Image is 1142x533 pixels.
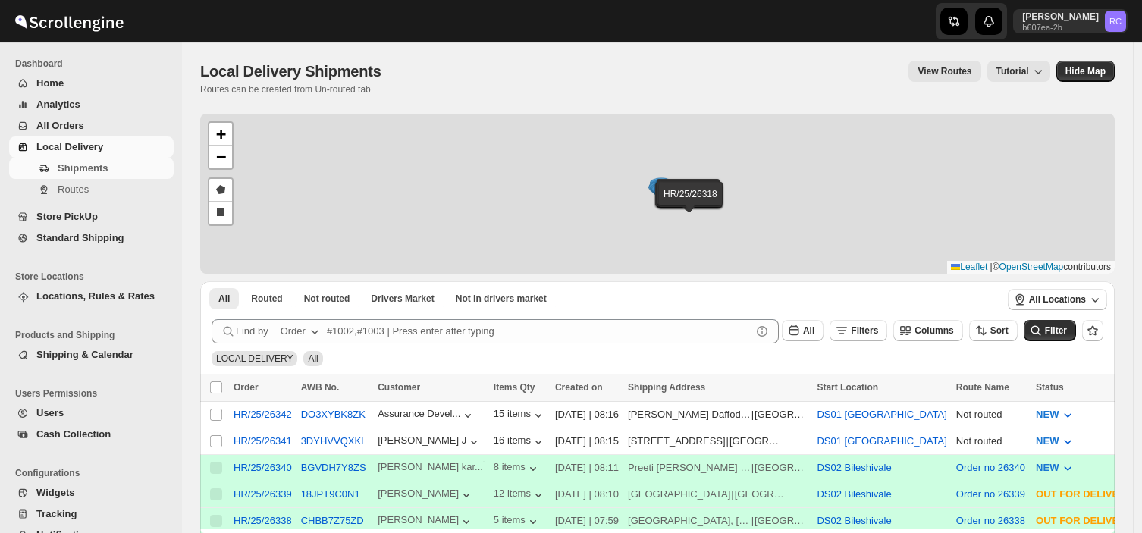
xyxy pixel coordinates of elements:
img: Marker [650,183,673,199]
input: #1002,#1003 | Press enter after typing [327,319,751,343]
span: Analytics [36,99,80,110]
img: Marker [650,177,673,194]
span: Locations, Rules & Rates [36,290,155,302]
span: Store Locations [15,271,174,283]
img: Marker [649,180,672,197]
span: Configurations [15,467,174,479]
div: [GEOGRAPHIC_DATA] [628,487,730,502]
span: | [990,262,993,272]
button: 18JPT9C0N1 [301,488,360,500]
span: Users Permissions [15,387,174,400]
button: Routed [242,288,291,309]
button: Un-claimable [447,288,556,309]
span: − [216,147,226,166]
button: Order no 26339 [956,488,1025,500]
button: 3DYHVVQXKI [301,435,364,447]
button: [PERSON_NAME] [378,514,474,529]
div: [GEOGRAPHIC_DATA] [755,513,808,528]
button: DS02 Bileshivale [817,515,891,526]
div: [GEOGRAPHIC_DATA] [729,434,783,449]
button: Home [9,73,174,94]
button: Tutorial [987,61,1050,82]
button: 15 items [494,408,546,423]
div: [DATE] | 07:59 [555,513,619,528]
img: Marker [651,180,673,197]
button: User menu [1013,9,1128,33]
div: © contributors [947,261,1115,274]
button: Map action label [1056,61,1115,82]
button: DS01 [GEOGRAPHIC_DATA] [817,409,946,420]
span: Home [36,77,64,89]
button: Columns [893,320,962,341]
div: Not routed [956,434,1027,449]
span: Status [1036,382,1064,393]
span: All Locations [1029,293,1086,306]
button: All Locations [1008,289,1107,310]
button: HR/25/26339 [234,488,292,500]
div: [GEOGRAPHIC_DATA], [GEOGRAPHIC_DATA], [GEOGRAPHIC_DATA] [628,513,751,528]
div: [GEOGRAPHIC_DATA] [755,407,808,422]
button: Claimable [362,288,443,309]
span: Columns [915,325,953,336]
button: HR/25/26338 [234,515,292,526]
button: 5 items [494,514,541,529]
div: Assurance Devel... [378,408,460,419]
div: | [628,407,808,422]
span: NEW [1036,409,1059,420]
button: NEW [1027,403,1084,427]
span: Cash Collection [36,428,111,440]
span: Drivers Market [371,293,434,305]
span: All [218,293,230,305]
div: [PERSON_NAME] Daffodil [GEOGRAPHIC_DATA] [628,407,751,422]
div: [DATE] | 08:10 [555,487,619,502]
img: Marker [648,182,671,199]
button: NEW [1027,456,1084,480]
div: | [628,487,808,502]
button: HR/25/26342 [234,409,292,420]
p: Routes can be created from Un-routed tab [200,83,387,96]
div: 8 items [494,461,541,476]
span: Filters [851,325,878,336]
span: Filter [1045,325,1067,336]
a: OpenStreetMap [999,262,1064,272]
span: Not routed [304,293,350,305]
span: Routes [58,183,89,195]
span: Dashboard [15,58,174,70]
span: Standard Shipping [36,232,124,243]
button: All [782,320,824,341]
span: Order [234,382,259,393]
text: RC [1109,17,1122,26]
button: Sort [969,320,1018,341]
span: Hide Map [1065,65,1106,77]
button: HR/25/26341 [234,435,292,447]
button: 12 items [494,488,546,503]
button: Filters [830,320,887,341]
button: 16 items [494,434,546,450]
button: Order [271,319,331,343]
button: DS01 [GEOGRAPHIC_DATA] [817,435,946,447]
button: NEW [1027,429,1084,453]
img: Marker [650,181,673,198]
button: Locations, Rules & Rates [9,286,174,307]
button: HR/25/26340 [234,462,292,473]
button: DO3XYBK8ZK [301,409,366,420]
button: Filter [1024,320,1076,341]
button: Order no 26340 [956,462,1025,473]
span: Shipping & Calendar [36,349,133,360]
button: All [209,288,239,309]
span: View Routes [918,65,971,77]
span: Local Delivery Shipments [200,63,381,80]
button: Unrouted [295,288,359,309]
span: Find by [236,324,268,339]
button: [PERSON_NAME] J [378,434,482,450]
p: [PERSON_NAME] [1022,11,1099,23]
p: b607ea-2b [1022,23,1099,32]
